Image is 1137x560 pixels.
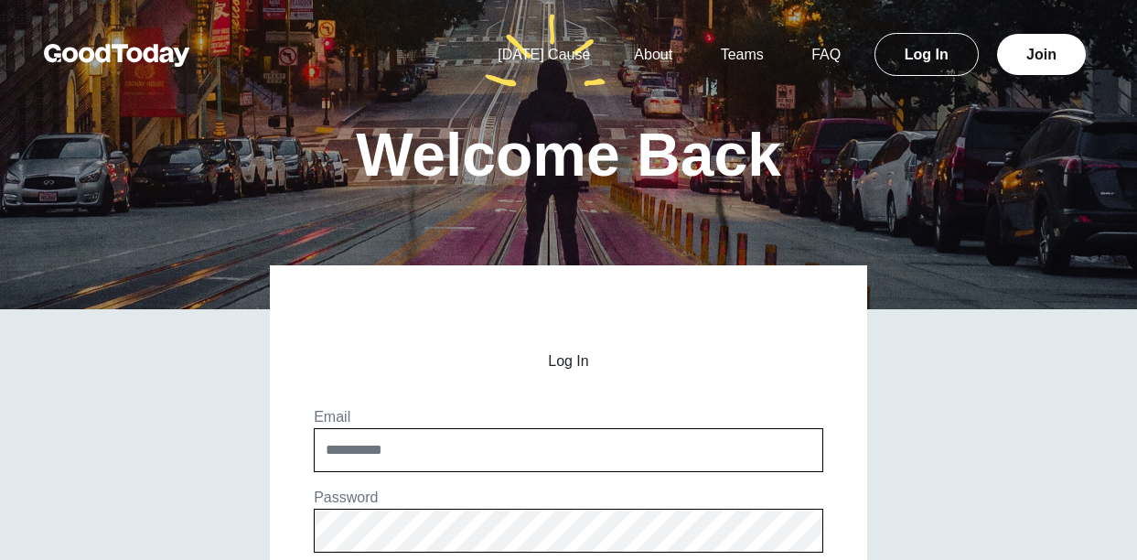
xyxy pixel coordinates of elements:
label: Email [314,409,350,425]
a: About [612,47,694,62]
a: FAQ [789,47,863,62]
a: Teams [699,47,786,62]
label: Password [314,490,378,505]
h1: Welcome Back [356,124,781,185]
a: [DATE] Cause [476,47,612,62]
img: GoodToday [44,44,190,67]
a: Join [997,34,1086,75]
h2: Log In [314,353,823,370]
a: Log In [874,33,979,76]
